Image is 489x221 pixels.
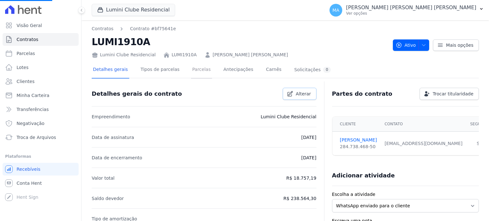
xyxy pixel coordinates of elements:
span: Ativo [396,39,416,51]
h3: Adicionar atividade [332,172,395,179]
div: [EMAIL_ADDRESS][DOMAIN_NAME] [385,140,463,147]
a: Carnês [265,62,283,79]
span: Lotes [17,64,29,71]
p: Empreendimento [92,113,130,121]
a: Clientes [3,75,79,88]
p: R$ 238.564,30 [283,195,316,202]
nav: Breadcrumb [92,25,176,32]
span: Contratos [17,36,38,43]
a: Detalhes gerais [92,62,129,79]
a: Parcelas [3,47,79,60]
span: MA [332,8,339,12]
div: Lumini Clube Residencial [92,52,156,58]
a: Contratos [3,33,79,46]
a: Trocar titularidade [420,88,479,100]
button: Lumini Clube Residencial [92,4,175,16]
label: Escolha a atividade [332,191,479,198]
a: Alterar [283,88,316,100]
th: Cliente [332,117,381,132]
span: Mais opções [446,42,473,48]
div: Plataformas [5,153,76,160]
p: [DATE] [301,134,316,141]
h3: Detalhes gerais do contrato [92,90,182,98]
a: Recebíveis [3,163,79,176]
th: Contato [381,117,466,132]
span: Trocar titularidade [433,91,473,97]
div: Solicitações [294,67,331,73]
a: Conta Hent [3,177,79,190]
span: Visão Geral [17,22,42,29]
p: Valor total [92,174,115,182]
a: Contratos [92,25,113,32]
a: Transferências [3,103,79,116]
a: Solicitações0 [293,62,332,79]
a: [PERSON_NAME] [340,137,377,143]
h3: Partes do contrato [332,90,393,98]
span: Minha Carteira [17,92,49,99]
a: Lotes [3,61,79,74]
a: Minha Carteira [3,89,79,102]
span: Parcelas [17,50,35,57]
a: Negativação [3,117,79,130]
button: MA [PERSON_NAME] [PERSON_NAME] [PERSON_NAME] Ver opções [324,1,489,19]
p: Data de encerramento [92,154,142,162]
a: LUMI1910A [172,52,197,58]
div: 284.738.468-50 [340,143,377,150]
div: 0 [323,67,331,73]
a: [PERSON_NAME] [PERSON_NAME] [213,52,288,58]
span: Alterar [296,91,311,97]
p: R$ 18.757,19 [286,174,316,182]
a: Antecipações [222,62,255,79]
span: Conta Hent [17,180,42,186]
p: [DATE] [301,154,316,162]
nav: Breadcrumb [92,25,388,32]
span: Recebíveis [17,166,40,172]
button: Ativo [393,39,429,51]
p: Saldo devedor [92,195,124,202]
a: Parcelas [191,62,212,79]
span: Transferências [17,106,49,113]
span: Troca de Arquivos [17,134,56,141]
a: Tipos de parcelas [139,62,181,79]
p: Ver opções [346,11,476,16]
p: Data de assinatura [92,134,134,141]
span: Negativação [17,120,45,127]
p: Lumini Clube Residencial [261,113,316,121]
a: Visão Geral [3,19,79,32]
p: [PERSON_NAME] [PERSON_NAME] [PERSON_NAME] [346,4,476,11]
a: Contrato #bf75641e [130,25,176,32]
span: Clientes [17,78,34,85]
a: Troca de Arquivos [3,131,79,144]
h2: LUMI1910A [92,35,388,49]
a: Mais opções [433,39,479,51]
